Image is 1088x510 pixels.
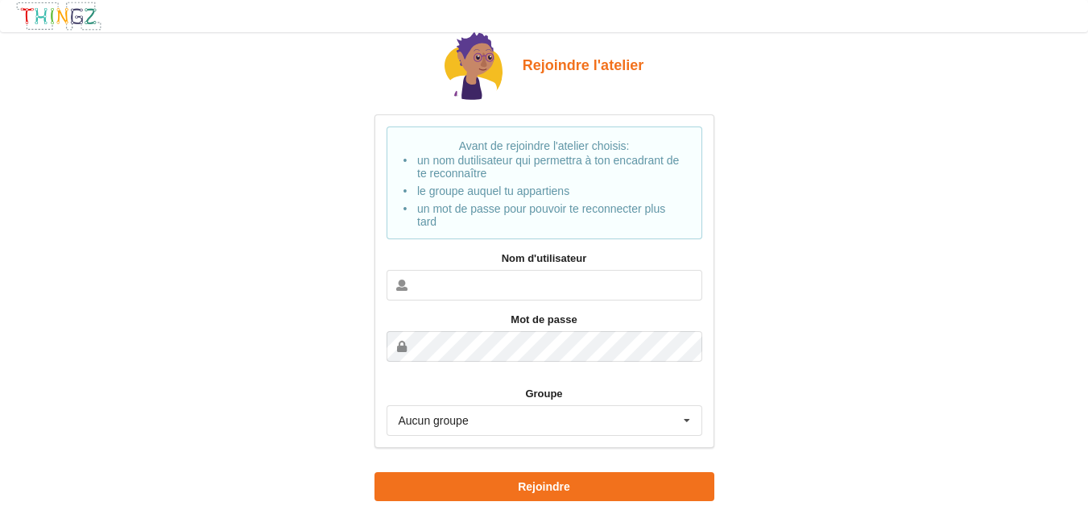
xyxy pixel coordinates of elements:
img: doc.svg [445,32,503,103]
img: thingz_logo.png [15,1,102,31]
p: Avant de rejoindre l'atelier choisis: [403,138,685,228]
div: un nom dutilisateur qui permettra à ton encadrant de te reconnaître [417,154,685,182]
label: Mot de passe [387,312,702,328]
label: Nom d'utilisateur [387,251,702,267]
label: Groupe [387,386,702,402]
div: le groupe auquel tu appartiens [417,182,685,200]
div: Rejoindre l'atelier [374,30,714,103]
div: un mot de passe pour pouvoir te reconnecter plus tard [417,200,685,228]
div: Aucun groupe [399,415,469,426]
button: Rejoindre [374,472,714,501]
